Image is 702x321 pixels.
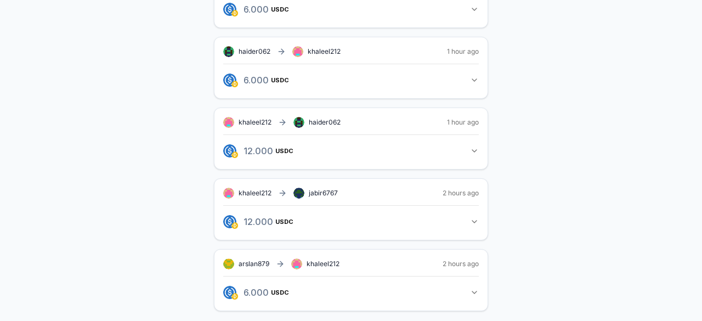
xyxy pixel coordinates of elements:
img: logo.png [223,144,236,157]
span: khaleel212 [239,189,271,198]
span: haider062 [239,47,270,56]
img: logo.png [231,151,238,158]
img: logo.png [231,81,238,87]
span: arslan879 [239,260,269,268]
img: logo.png [231,293,238,300]
span: 2 hours ago [443,189,479,198]
span: khaleel212 [239,118,271,127]
img: logo.png [223,74,236,87]
span: 1 hour ago [447,118,479,127]
button: 12.000USDC [223,142,479,160]
span: khaleel212 [307,260,339,268]
img: logo.png [223,215,236,228]
button: 6.000USDC [223,71,479,89]
img: logo.png [231,10,238,16]
button: 6.000USDC [223,283,479,302]
img: logo.png [223,3,236,16]
span: 2 hours ago [443,260,479,268]
span: jabir6767 [309,189,338,198]
img: logo.png [231,222,238,229]
span: haider062 [309,118,341,127]
span: 1 hour ago [447,47,479,56]
img: logo.png [223,286,236,299]
button: 12.000USDC [223,212,479,231]
span: khaleel212 [308,47,341,56]
span: USDC [275,148,293,154]
span: USDC [275,218,293,225]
